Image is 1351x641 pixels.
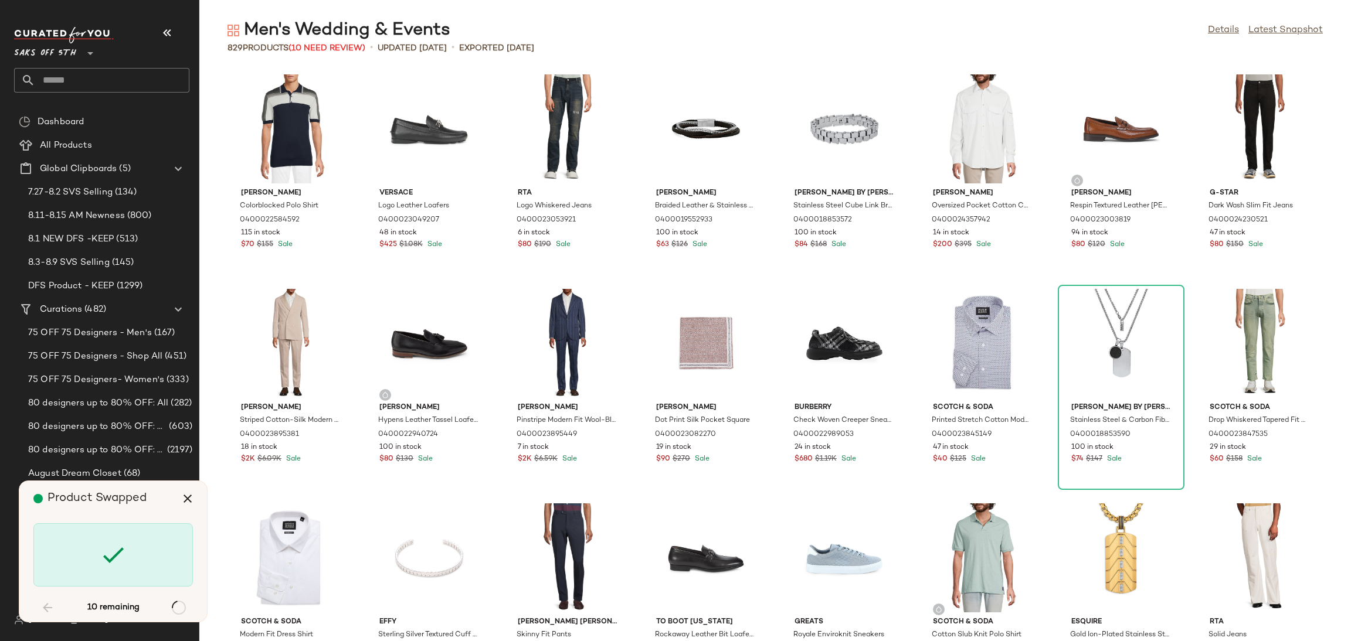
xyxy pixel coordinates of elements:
span: Sale [974,241,991,248]
a: Latest Snapshot [1248,23,1323,37]
span: All Products [40,139,92,152]
p: Exported [DATE] [459,42,534,54]
span: Sale [969,455,986,463]
img: 0400024357942_TURQUOISE [924,74,1042,183]
img: 0400019552933 [647,74,765,183]
span: (167) [152,326,175,340]
span: Pinstripe Modern Fit Wool-Blend Suit [517,415,616,426]
span: [PERSON_NAME] [1071,188,1171,199]
span: 75 OFF 75 Designers - Shop All [28,350,162,363]
span: $125 [950,454,966,465]
img: 0400023845149 [924,289,1042,398]
span: Greats [795,617,894,628]
span: 0400024357942 [932,215,990,226]
span: 80 designers up to 80% OFF: All [28,397,168,410]
span: 0400023053921 [517,215,576,226]
span: $395 [955,240,972,250]
span: $2K [241,454,255,465]
img: 0400023895449_BLUEGREY [508,289,627,398]
span: Sale [416,455,433,463]
span: 0400023847535 [1209,429,1268,440]
span: Stainless Steel Cube Link Bracelet [793,201,893,212]
img: 0400023049207_BLACK [370,74,488,183]
span: Rta [518,188,617,199]
span: 47 in stock [933,442,969,453]
span: Rta [1210,617,1309,628]
img: 0400023053921_BLUEMINERAL [508,74,627,183]
span: Dark Wash Slim Fit Jeans [1209,201,1293,212]
span: Modern Fit Dress Shirt [240,630,313,640]
span: 8.11-8.15 AM Newness [28,209,125,223]
span: Cotton Slub Knit Polo Shirt [932,630,1021,640]
img: 0400018853590 [1062,289,1180,398]
span: 0400023082270 [655,429,716,440]
span: (451) [162,350,186,363]
span: 80 designers up to 80% OFF: Women's [28,444,165,457]
span: Sale [829,241,846,248]
a: Details [1208,23,1239,37]
span: (513) [114,233,138,246]
img: 0400022989053 [785,289,904,398]
span: $6.59K [534,454,558,465]
span: $158 [1226,454,1243,465]
span: $6.09K [257,454,281,465]
span: Sale [284,455,301,463]
span: Drop Whiskered Tapered Fit Jeans [1209,415,1308,426]
img: 0400024213576_STERLINGSILVER [370,503,488,612]
img: 0400022584592_NAVYMULTI [232,74,350,183]
span: $80 [518,240,532,250]
span: Colorblocked Polo Shirt [240,201,318,212]
span: Stainless Steel & Carbon Fiber Charm Chain Necklace [1070,415,1170,426]
span: Curations [40,303,82,316]
span: 0400022584592 [240,215,300,226]
span: 0400022940724 [378,429,438,440]
span: $168 [810,240,827,250]
span: (482) [82,303,106,316]
span: [PERSON_NAME] [656,188,756,199]
img: 0400022940724_BLACK [370,289,488,398]
span: 80 designers up to 80% OFF: Men's [28,420,167,434]
span: Gold Ion-Plated Stainless Steel & 0.05 TCW Diamond Accent Chevron Pendant/22" [1070,630,1170,640]
img: 0400023895381_BROWN [232,289,350,398]
span: $120 [1088,240,1105,250]
span: • [370,41,373,55]
span: $1.19K [815,454,837,465]
span: [PERSON_NAME] by [PERSON_NAME] [795,188,894,199]
span: $90 [656,454,670,465]
span: $60 [1210,454,1224,465]
span: Scotch & Soda [241,617,341,628]
span: To Boot [US_STATE] [656,617,756,628]
span: 0400019552933 [655,215,712,226]
span: 14 in stock [933,228,969,238]
span: $126 [671,240,688,250]
img: svg%3e [1074,177,1081,184]
span: $2K [518,454,532,465]
img: 0400022259703_WHITE [232,503,350,612]
img: cfy_white_logo.C9jOOHJF.svg [14,27,114,43]
span: 0400023049207 [378,215,439,226]
span: $1.08K [399,240,423,250]
span: Scotch & Soda [933,617,1033,628]
span: Sale [1105,455,1122,463]
span: 75 OFF 75 Designers - Men's [28,326,152,340]
img: 0400012742486_GREYWHITE [785,503,904,612]
span: Skinny Fit Pants [517,630,571,640]
span: 8.3-8.9 SVS Selling [28,256,110,270]
span: Oversized Pocket Cotton Casual Fit Shirt [932,201,1031,212]
span: DFS Product - KEEP [28,279,114,293]
span: $84 [795,240,808,250]
div: Products [228,42,365,54]
span: 47 in stock [1210,228,1245,238]
span: Solid Jeans [1209,630,1247,640]
span: August Dream Closet [28,467,121,480]
span: $147 [1086,454,1102,465]
span: 100 in stock [1071,442,1114,453]
span: G-Star [1210,188,1309,199]
span: $74 [1071,454,1084,465]
img: 0400014762180_NAVY [508,503,627,612]
img: svg%3e [19,116,30,128]
span: 829 [228,44,243,53]
span: 100 in stock [656,228,698,238]
span: Burberry [795,403,894,413]
span: 0400024230521 [1209,215,1268,226]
